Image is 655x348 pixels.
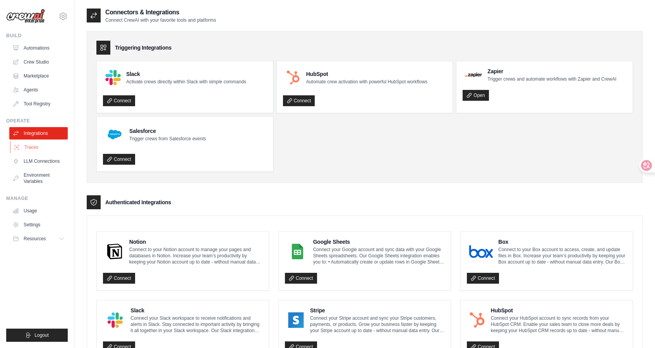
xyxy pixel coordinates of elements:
h4: Box [498,238,626,246]
a: Connect [285,273,317,284]
img: Box Logo [469,244,493,259]
button: Logout [6,329,68,342]
p: Connect your Stripe account and sync your Stripe customers, payments, or products. Grow your busi... [310,315,444,334]
a: Automations [9,42,68,54]
p: Connect CrewAI with your favorite tools and platforms [105,17,216,23]
p: Trigger crews from Salesforce events [129,136,206,142]
a: Agents [9,84,68,96]
a: Environment Variables [9,169,68,188]
img: Salesforce Logo [105,125,124,144]
p: Connect to your Box account to access, create, and update files in Box. Increase your team’s prod... [498,246,626,265]
p: Trigger crews and automate workflows with Zapier and CrewAI [487,76,616,82]
h4: HubSpot [491,307,626,314]
img: Logo [6,9,45,24]
h4: HubSpot [306,70,427,78]
a: Connect [103,273,135,284]
span: Logout [34,332,49,338]
img: Google Sheets Logo [287,244,308,259]
p: Connect your Google account and sync data with your Google Sheets spreadsheets. Our Google Sheets... [313,246,444,265]
h3: Triggering Integrations [115,44,171,52]
div: Operate [6,118,68,124]
img: Zapier Logo [465,72,482,77]
h4: Slack [126,70,246,78]
a: Crew Studio [9,56,68,68]
h4: Slack [130,307,262,314]
a: Settings [9,219,68,231]
span: Resources [24,236,46,242]
a: Connect [103,95,135,106]
p: Automate crew activation with powerful HubSpot workflows [306,79,427,85]
a: Traces [10,141,69,153]
p: Activate crews directly within Slack with simple commands [126,79,246,85]
h4: Notion [129,238,262,246]
h4: Zapier [487,67,616,75]
a: Open [463,90,489,101]
p: Connect to your Notion account to manage your pages and databases in Notion. Increase your team’s... [129,246,262,265]
a: Tool Registry [9,98,68,110]
img: Stripe Logo [287,312,305,328]
h4: Google Sheets [313,238,444,246]
h3: Authenticated Integrations [105,198,171,206]
p: Connect your HubSpot account to sync records from your HubSpot CRM. Enable your sales team to clo... [491,315,626,334]
h2: Connectors & Integrations [105,8,216,17]
img: HubSpot Logo [469,312,485,328]
a: Usage [9,205,68,217]
a: Integrations [9,127,68,140]
img: Notion Logo [105,244,124,259]
div: Manage [6,195,68,202]
a: Marketplace [9,70,68,82]
p: Connect your Slack workspace to receive notifications and alerts in Slack. Stay connected to impo... [130,315,262,334]
div: Build [6,33,68,39]
button: Resources [9,233,68,245]
img: Slack Logo [105,70,121,85]
a: Connect [467,273,499,284]
a: Connect [103,154,135,165]
img: Slack Logo [105,312,125,328]
h4: Stripe [310,307,444,314]
a: LLM Connections [9,155,68,167]
img: HubSpot Logo [285,70,301,85]
h4: Salesforce [129,127,206,135]
a: Connect [283,95,315,106]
